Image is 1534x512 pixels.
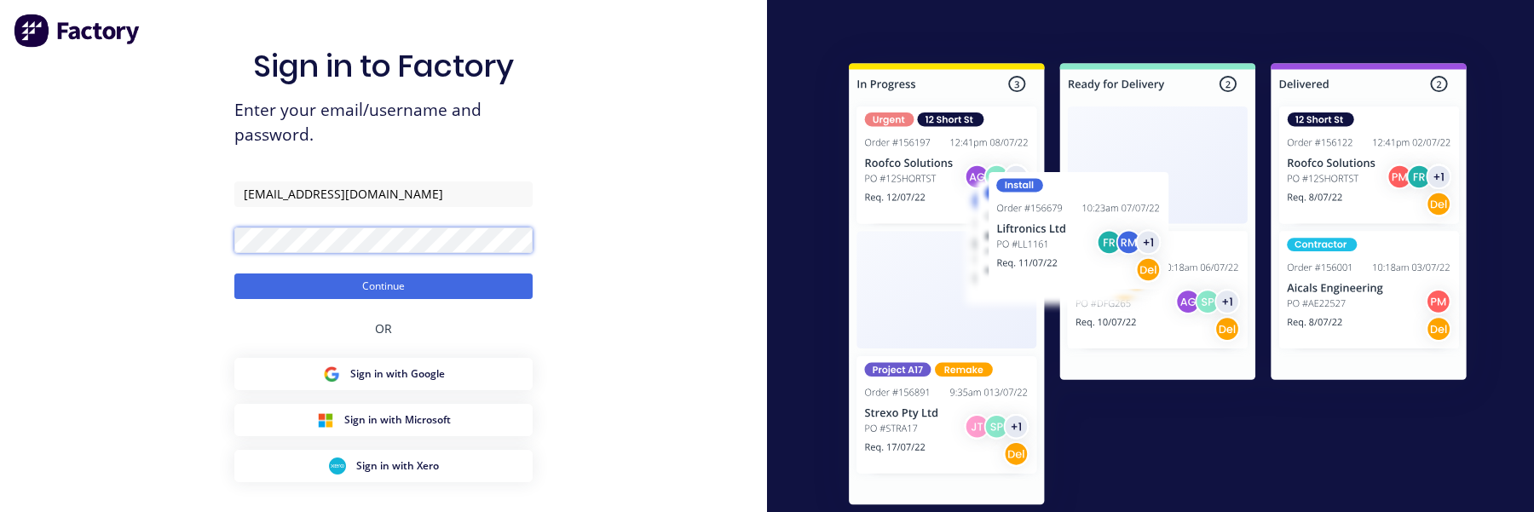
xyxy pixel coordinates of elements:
[234,450,533,482] button: Xero Sign inSign in with Xero
[234,181,533,207] input: Email/Username
[350,366,445,382] span: Sign in with Google
[14,14,141,48] img: Factory
[344,412,451,428] span: Sign in with Microsoft
[234,404,533,436] button: Microsoft Sign inSign in with Microsoft
[356,458,439,474] span: Sign in with Xero
[234,273,533,299] button: Continue
[234,98,533,147] span: Enter your email/username and password.
[317,411,334,429] img: Microsoft Sign in
[329,457,346,475] img: Xero Sign in
[253,48,514,84] h1: Sign in to Factory
[323,365,340,383] img: Google Sign in
[234,358,533,390] button: Google Sign inSign in with Google
[375,299,392,358] div: OR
